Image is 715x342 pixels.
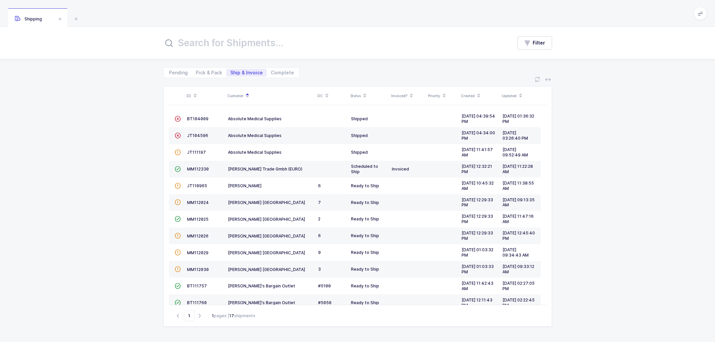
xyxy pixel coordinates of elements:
[271,70,294,75] span: Complete
[318,200,321,205] span: 7
[212,313,255,319] div: pages | shipments
[169,70,188,75] span: Pending
[462,264,494,274] span: [DATE] 01:03:33 PM
[228,166,302,172] span: [PERSON_NAME] Trade Gmbh (EURO)
[502,181,534,191] span: [DATE] 11:38:55 AM
[187,133,208,138] span: JT104596
[462,297,492,308] span: [DATE] 12:11:43 PM
[163,35,504,51] input: Search for Shipments...
[502,247,529,258] span: [DATE] 09:34:43 AM
[502,230,535,241] span: [DATE] 12:45:40 PM
[502,214,534,224] span: [DATE] 11:47:16 AM
[187,250,208,255] span: MM112029
[175,250,181,255] span: 
[228,300,295,305] span: [PERSON_NAME]'s Bargain Outlet
[317,90,346,101] div: DC
[228,217,305,222] span: [PERSON_NAME] [GEOGRAPHIC_DATA]
[175,300,181,305] span: 
[212,313,214,318] b: 1
[318,267,321,272] span: 3
[351,216,379,221] span: Ready to Ship
[187,150,206,155] span: JT111197
[318,183,321,188] span: 6
[187,200,209,205] span: MM112024
[462,130,495,141] span: [DATE] 04:34:00 PM
[351,183,379,188] span: Ready to Ship
[175,267,181,272] span: 
[518,36,552,50] button: Filter
[175,116,181,121] span: 
[187,233,208,238] span: MM112026
[351,267,379,272] span: Ready to Ship
[350,90,387,101] div: Status
[230,70,263,75] span: Ship & Invoice
[228,116,282,121] span: Absolute Medical Supplies
[318,233,321,238] span: 6
[502,197,535,208] span: [DATE] 09:13:35 AM
[228,250,305,255] span: [PERSON_NAME] [GEOGRAPHIC_DATA]
[175,283,181,288] span: 
[351,200,379,205] span: Ready to Ship
[186,90,223,101] div: ID
[351,233,379,238] span: Ready to Ship
[228,233,305,238] span: [PERSON_NAME] [GEOGRAPHIC_DATA]
[175,200,181,205] span: 
[318,250,321,255] span: 9
[351,150,368,155] span: Shipped
[228,150,282,155] span: Absolute Medical Supplies
[351,133,368,138] span: Shipped
[502,90,539,101] div: Updated
[351,283,379,288] span: Ready to Ship
[175,133,181,138] span: 
[351,300,379,305] span: Ready to Ship
[502,147,528,157] span: [DATE] 09:52:49 AM
[392,166,423,172] div: Invoiced
[196,70,222,75] span: Pick & Pack
[462,181,494,191] span: [DATE] 10:45:32 AM
[184,311,194,321] span: Go to
[502,281,535,291] span: [DATE] 02:27:05 PM
[187,166,209,172] span: MM112330
[187,283,207,288] span: BT111757
[462,230,493,241] span: [DATE] 12:29:33 PM
[187,267,209,272] span: MM112030
[351,164,378,174] span: Scheduled to Ship
[175,166,181,172] span: 
[318,300,332,305] span: #5050
[462,214,493,224] span: [DATE] 12:29:33 PM
[502,114,534,124] span: [DATE] 01:36:32 PM
[351,250,379,255] span: Ready to Ship
[228,183,261,188] span: [PERSON_NAME]
[175,216,181,221] span: 
[318,283,331,288] span: #5100
[175,150,181,155] span: 
[502,264,534,274] span: [DATE] 09:33:12 AM
[175,183,181,188] span: 
[462,281,493,291] span: [DATE] 11:42:43 AM
[187,217,208,222] span: MM112025
[461,90,498,101] div: Created
[228,133,282,138] span: Absolute Medical Supplies
[462,147,493,157] span: [DATE] 11:41:57 AM
[229,313,234,318] b: 17
[228,267,305,272] span: [PERSON_NAME] [GEOGRAPHIC_DATA]
[391,90,424,101] div: Invoiced?
[462,247,493,258] span: [DATE] 01:03:32 PM
[533,40,545,46] span: Filter
[502,130,528,141] span: [DATE] 03:26:40 PM
[187,300,207,305] span: BT111760
[175,233,181,238] span: 
[228,200,305,205] span: [PERSON_NAME] [GEOGRAPHIC_DATA]
[351,116,368,121] span: Shipped
[187,116,208,121] span: BT104009
[15,16,42,21] span: Shipping
[187,183,207,188] span: JT110965
[462,164,492,174] span: [DATE] 12:32:21 PM
[462,197,493,208] span: [DATE] 12:29:33 PM
[462,114,495,124] span: [DATE] 04:39:54 PM
[228,283,295,288] span: [PERSON_NAME]'s Bargain Outlet
[318,216,320,221] span: 2
[227,90,313,101] div: Customer
[428,90,457,101] div: Priority
[502,297,535,308] span: [DATE] 02:22:45 PM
